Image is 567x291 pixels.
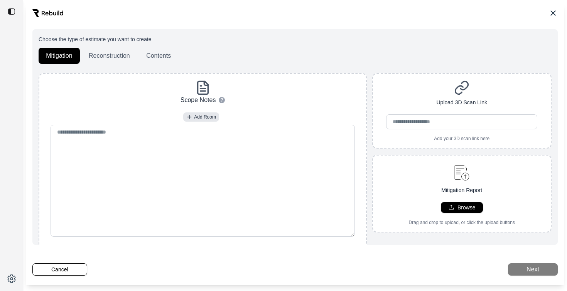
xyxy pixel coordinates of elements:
span: Add Room [194,114,216,120]
button: Contents [139,48,178,64]
p: Mitigation Report [441,186,482,194]
img: toggle sidebar [8,8,15,15]
img: Rebuild [32,9,63,17]
p: Scope Notes [181,95,216,105]
button: Cancel [32,263,87,276]
p: Choose the type of estimate you want to create [39,35,552,43]
button: Mitigation [39,48,80,64]
button: Browse [441,202,483,213]
img: upload-document.svg [451,162,473,183]
p: Add your 3D scan link here [434,135,489,142]
p: Browse [457,204,476,211]
span: ? [221,97,223,103]
button: Reconstruction [81,48,137,64]
p: Upload 3D Scan Link [436,99,487,107]
p: Drag and drop to upload, or click the upload buttons [408,219,515,226]
button: Add Room [183,112,219,122]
